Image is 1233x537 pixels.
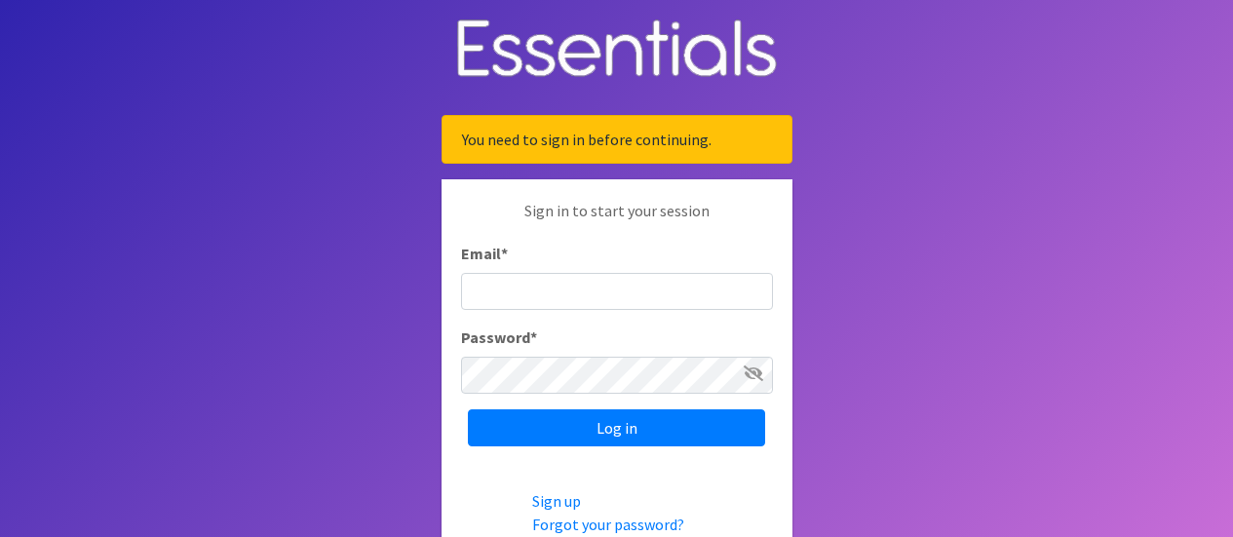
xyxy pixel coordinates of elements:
label: Password [461,326,537,349]
input: Log in [468,409,765,446]
a: Sign up [532,491,581,511]
div: You need to sign in before continuing. [442,115,792,164]
abbr: required [501,244,508,263]
label: Email [461,242,508,265]
a: Forgot your password? [532,515,684,534]
p: Sign in to start your session [461,199,773,242]
abbr: required [530,327,537,347]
